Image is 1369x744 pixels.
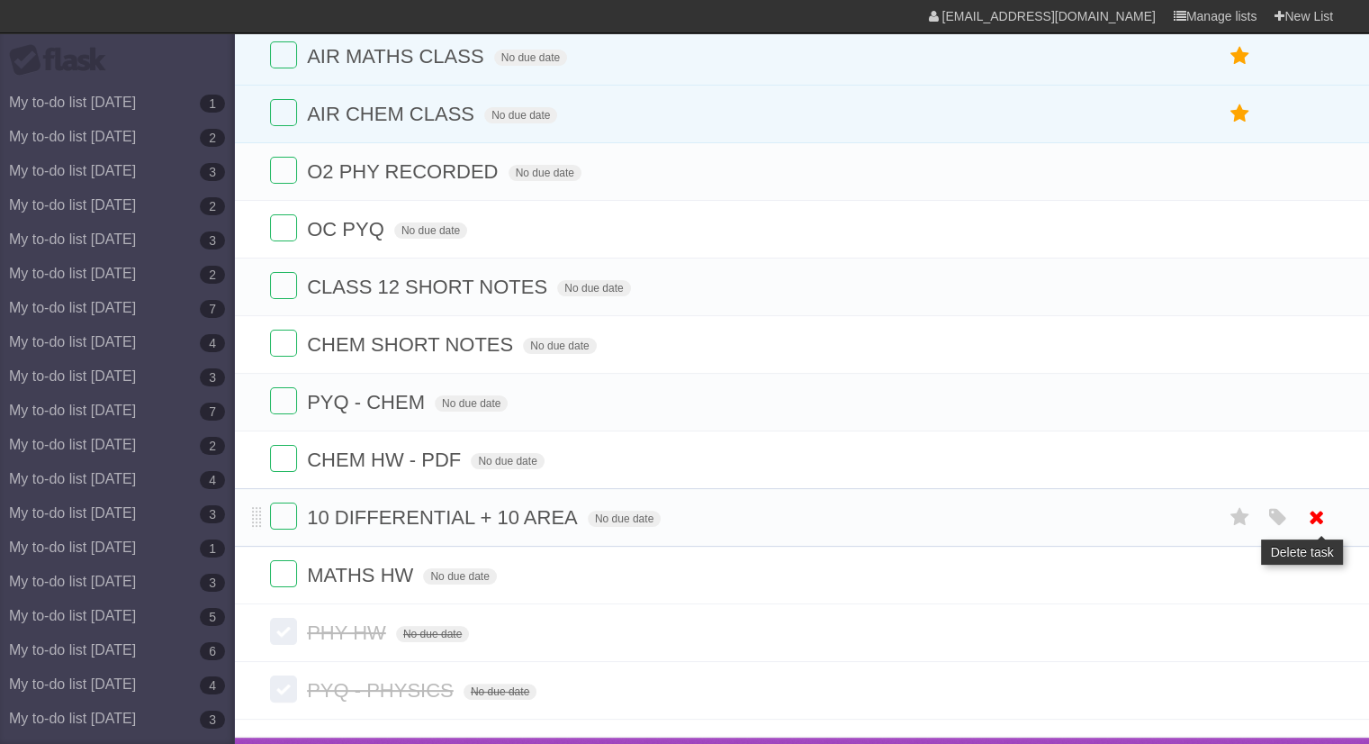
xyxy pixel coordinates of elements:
[1223,99,1257,129] label: Star task
[200,163,225,181] b: 3
[1223,41,1257,71] label: Star task
[200,266,225,284] b: 2
[464,684,536,700] span: No due date
[307,679,458,702] span: PYQ - PHYSICS
[200,608,225,626] b: 5
[557,280,630,296] span: No due date
[200,334,225,352] b: 4
[270,330,297,357] label: Done
[523,338,596,354] span: No due date
[200,197,225,215] b: 2
[200,676,225,694] b: 4
[270,157,297,184] label: Done
[200,471,225,489] b: 4
[307,276,552,298] span: CLASS 12 SHORT NOTES
[435,395,508,412] span: No due date
[1223,503,1257,532] label: Star task
[270,272,297,299] label: Done
[270,503,297,530] label: Done
[270,99,297,126] label: Done
[200,368,225,386] b: 3
[471,453,544,469] span: No due date
[484,107,557,123] span: No due date
[200,403,225,421] b: 7
[307,449,465,471] span: CHEM HW - PDF
[588,511,661,527] span: No due date
[307,391,429,413] span: PYQ - CHEM
[307,564,418,586] span: MATHS HW
[200,540,225,558] b: 1
[200,437,225,455] b: 2
[307,45,488,68] span: AIR MATHS CLASS
[270,387,297,414] label: Done
[200,711,225,729] b: 3
[200,642,225,660] b: 6
[307,506,582,529] span: 10 DIFFERENTIAL + 10 AREA
[307,218,389,240] span: OC PYQ
[423,568,496,585] span: No due date
[270,676,297,703] label: Done
[200,95,225,113] b: 1
[307,103,479,125] span: AIR CHEM CLASS
[270,41,297,68] label: Done
[270,214,297,241] label: Done
[200,300,225,318] b: 7
[270,560,297,587] label: Done
[270,618,297,645] label: Done
[270,445,297,472] label: Done
[396,626,469,642] span: No due date
[200,129,225,147] b: 2
[394,222,467,239] span: No due date
[200,574,225,592] b: 3
[307,622,391,644] span: PHY HW
[509,165,581,181] span: No due date
[307,333,518,356] span: CHEM SHORT NOTES
[494,50,567,66] span: No due date
[9,44,117,77] div: Flask
[200,505,225,523] b: 3
[307,160,502,183] span: O2 PHY RECORDED
[200,231,225,250] b: 3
